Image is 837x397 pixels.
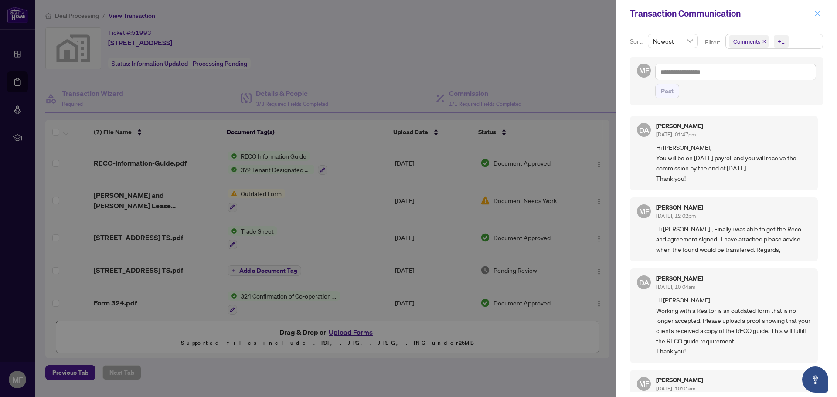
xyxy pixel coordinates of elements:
span: MF [639,378,649,390]
h5: [PERSON_NAME] [656,204,703,210]
span: MF [639,65,649,76]
span: DA [639,277,649,288]
button: Post [655,84,679,98]
span: Newest [653,34,693,48]
button: Open asap [802,366,828,393]
h5: [PERSON_NAME] [656,123,703,129]
span: Hi [PERSON_NAME] , Finally i was able to get the Reco and agreement signed . I have attached plea... [656,224,811,254]
span: [DATE], 01:47pm [656,131,696,138]
span: Hi [PERSON_NAME], You will be on [DATE] payroll and you will receive the commission by the end of... [656,143,811,183]
span: [DATE], 10:04am [656,284,695,290]
span: DA [639,124,649,136]
h5: [PERSON_NAME] [656,275,703,282]
div: Transaction Communication [630,7,812,20]
div: +1 [778,37,785,46]
span: Hi [PERSON_NAME], Working with a Realtor is an outdated form that is no longer accepted. Please u... [656,295,811,356]
span: close [762,39,766,44]
span: [DATE], 10:01am [656,385,695,392]
span: close [814,10,820,17]
h5: [PERSON_NAME] [656,377,703,383]
span: Comments [733,37,760,46]
span: Comments [729,35,769,48]
span: [DATE], 12:02pm [656,213,696,219]
p: Sort: [630,37,644,46]
p: Filter: [705,37,721,47]
span: MF [639,206,649,217]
